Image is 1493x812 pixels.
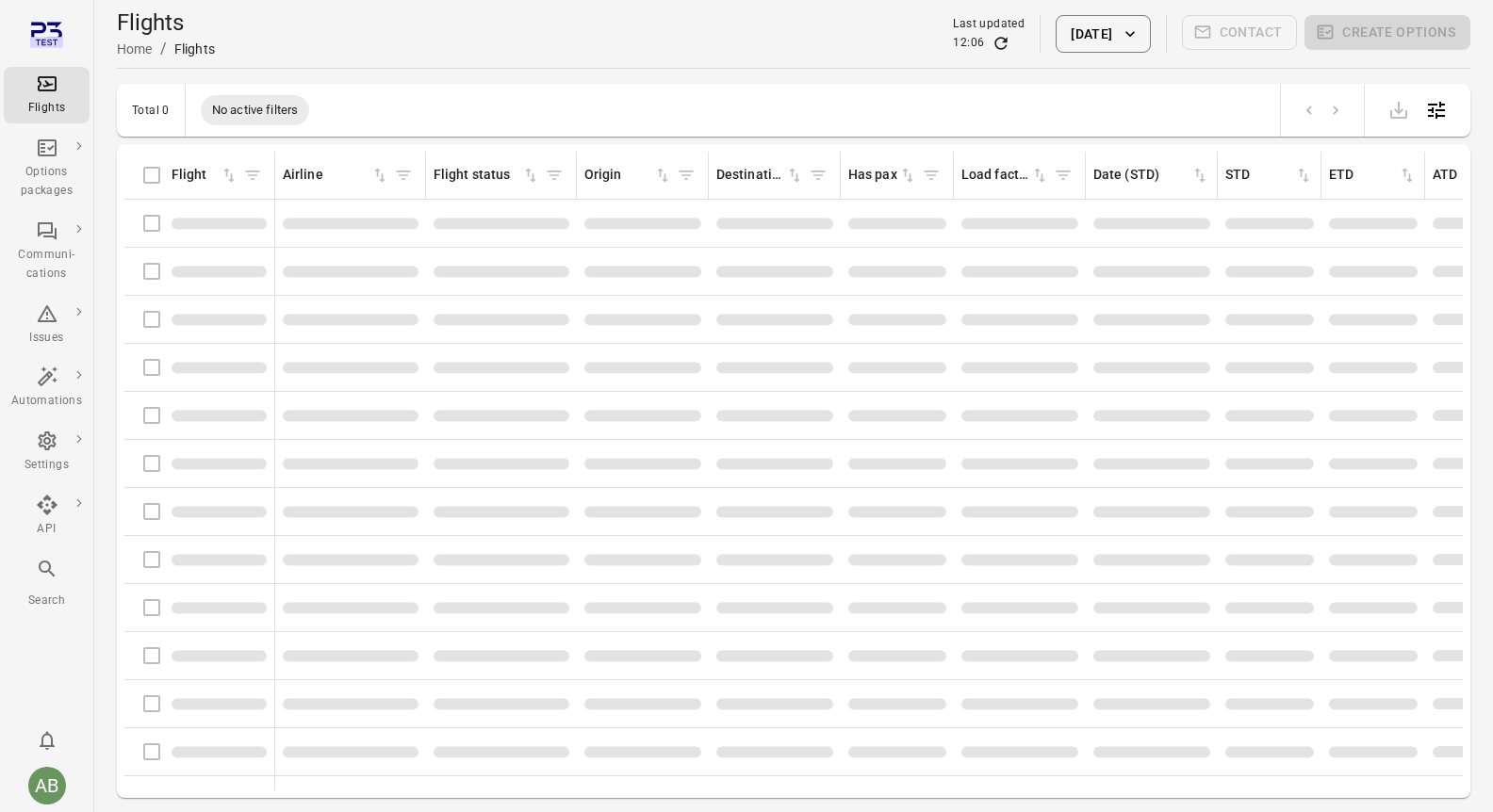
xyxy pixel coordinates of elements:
div: Settings [11,456,82,475]
div: Total 0 [132,104,170,117]
nav: pagination navigation [1296,98,1349,122]
button: Refresh data [992,34,1010,53]
span: Filter by airline [389,161,418,189]
span: Filter by has pax [917,161,945,189]
div: 12:06 [953,34,984,53]
div: Sort by STD in ascending order [1225,165,1313,186]
div: Sort by airline in ascending order [283,165,389,186]
div: Sort by flight status in ascending order [434,165,540,186]
div: Search [11,592,82,610]
button: Notifications [28,722,66,759]
a: Automations [4,360,90,416]
button: Open table configuration [1418,91,1455,129]
nav: Breadcrumbs [117,38,215,60]
li: / [160,38,167,60]
span: Please make a selection to create communications [1182,15,1298,53]
a: Settings [4,424,90,480]
div: Sort by has pax in ascending order [848,165,917,186]
a: Issues [4,297,90,353]
span: Please make a selection to export [1380,100,1418,118]
div: AB [28,767,66,804]
div: Sort by destination in ascending order [716,165,804,186]
span: Filter by flight status [540,161,568,189]
div: Sort by ETD in ascending order [1329,165,1417,186]
a: Options packages [4,131,90,206]
div: Automations [11,392,82,411]
a: Flights [4,67,90,123]
span: Filter by flight [238,161,267,189]
div: Sort by date (STD) in ascending order [1093,165,1209,186]
div: Options packages [11,163,82,201]
button: [DATE] [1056,15,1150,53]
span: Filter by origin [672,161,700,189]
div: Issues [11,329,82,348]
span: Filter by load factor [1049,161,1077,189]
div: Sort by load factor in ascending order [961,165,1049,186]
a: API [4,488,90,544]
span: No active filters [201,101,310,120]
h1: Flights [117,8,215,38]
div: Communi-cations [11,246,82,284]
span: Filter by destination [804,161,832,189]
div: Flights [11,99,82,118]
div: Flights [174,40,215,58]
a: Communi-cations [4,214,90,289]
div: API [11,520,82,539]
div: Last updated [953,15,1025,34]
button: Search [4,552,90,615]
span: Please make a selection to create an option package [1304,15,1470,53]
div: Sort by origin in ascending order [584,165,672,186]
div: Sort by flight in ascending order [172,165,238,186]
button: Aslaug Bjarnadottir [21,759,74,812]
a: Home [117,41,153,57]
